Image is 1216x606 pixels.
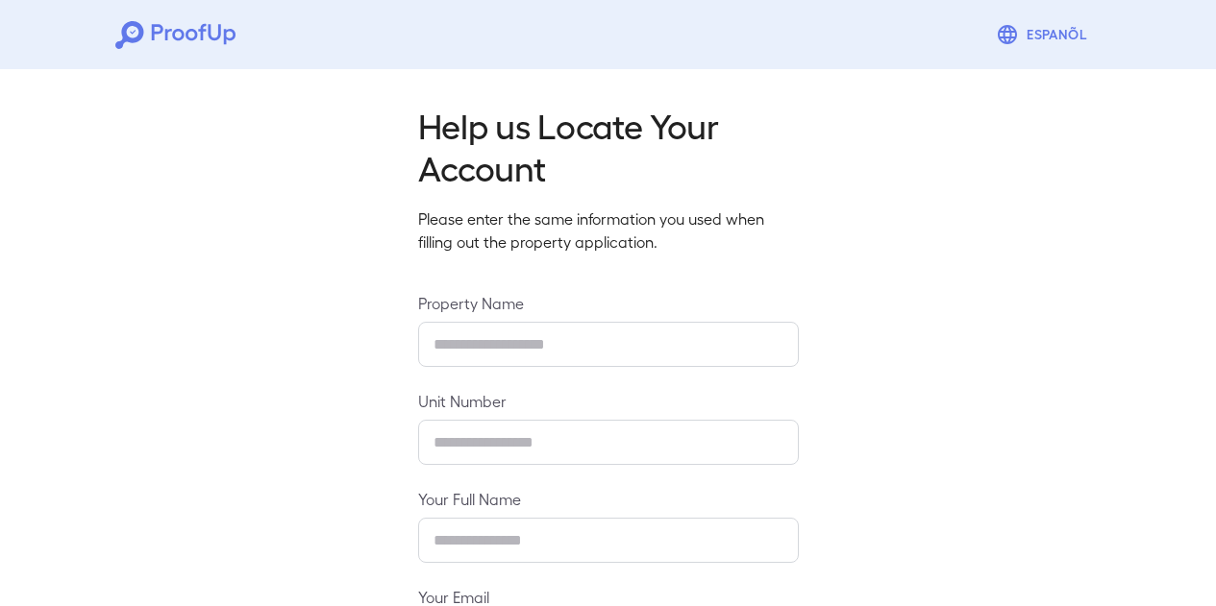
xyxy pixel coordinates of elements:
[418,488,799,510] label: Your Full Name
[418,292,799,314] label: Property Name
[418,207,799,254] p: Please enter the same information you used when filling out the property application.
[988,15,1101,54] button: Espanõl
[418,104,799,188] h2: Help us Locate Your Account
[418,390,799,412] label: Unit Number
